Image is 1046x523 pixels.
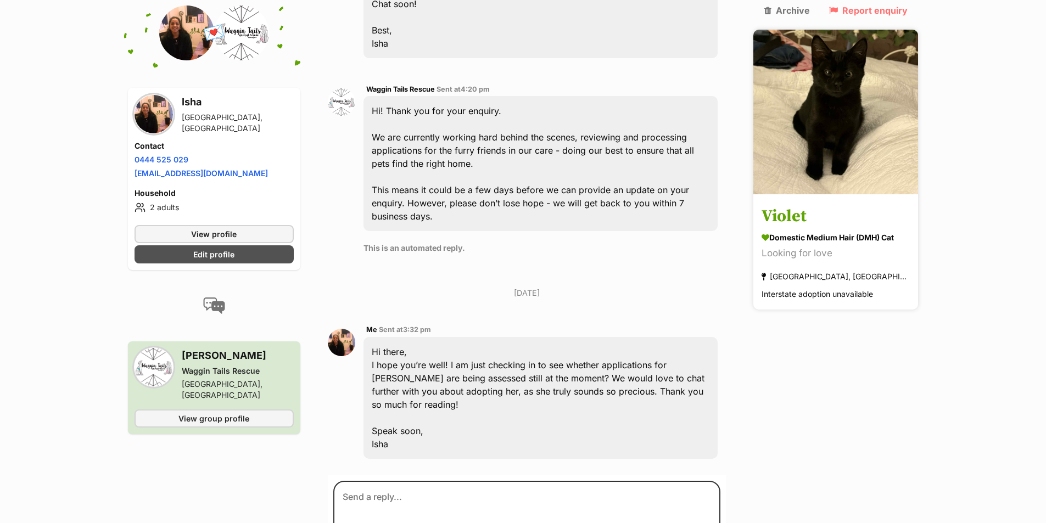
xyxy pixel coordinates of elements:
[182,348,294,363] h3: [PERSON_NAME]
[379,325,431,334] span: Sent at
[764,5,810,15] a: Archive
[753,196,918,310] a: Violet Domestic Medium Hair (DMH) Cat Looking for love [GEOGRAPHIC_DATA], [GEOGRAPHIC_DATA] Inter...
[829,5,908,15] a: Report enquiry
[363,337,718,459] div: Hi there, I hope you’re well! I am just checking in to see whether applications for [PERSON_NAME]...
[135,348,173,386] img: Waggin Tails Rescue profile pic
[203,297,225,314] img: conversation-icon-4a6f8262b818ee0b60e3300018af0b2d0b884aa5de6e9bcb8d3d4eeb1a70a7c4.svg
[328,287,726,299] p: [DATE]
[135,95,173,133] img: Isha profile pic
[135,201,294,214] li: 2 adults
[328,329,355,356] img: Isha profile pic
[366,85,435,93] span: Waggin Tails Rescue
[193,249,234,260] span: Edit profile
[178,413,249,424] span: View group profile
[363,242,718,254] p: This is an automated reply.
[202,21,226,45] span: 💌
[135,409,294,428] a: View group profile
[191,228,237,240] span: View profile
[159,5,214,60] img: Isha profile pic
[135,140,294,151] h4: Contact
[135,245,294,263] a: Edit profile
[135,225,294,243] a: View profile
[135,155,188,164] a: 0444 525 029
[182,365,294,376] div: Waggin Tails Rescue
[403,325,431,334] span: 3:32 pm
[366,325,377,334] span: Me
[363,96,718,231] div: Hi! Thank you for your enquiry. We are currently working hard behind the scenes, reviewing and pr...
[182,94,294,110] h3: Isha
[182,112,294,134] div: [GEOGRAPHIC_DATA], [GEOGRAPHIC_DATA]
[762,232,910,244] div: Domestic Medium Hair (DMH) Cat
[762,246,910,261] div: Looking for love
[214,5,269,60] img: Waggin Tails Rescue profile pic
[762,205,910,229] h3: Violet
[762,269,910,284] div: [GEOGRAPHIC_DATA], [GEOGRAPHIC_DATA]
[135,168,268,178] a: [EMAIL_ADDRESS][DOMAIN_NAME]
[753,30,918,194] img: Violet
[182,379,294,401] div: [GEOGRAPHIC_DATA], [GEOGRAPHIC_DATA]
[437,85,490,93] span: Sent at
[135,188,294,199] h4: Household
[762,290,873,299] span: Interstate adoption unavailable
[328,88,355,116] img: Waggin Tails Rescue profile pic
[461,85,490,93] span: 4:20 pm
